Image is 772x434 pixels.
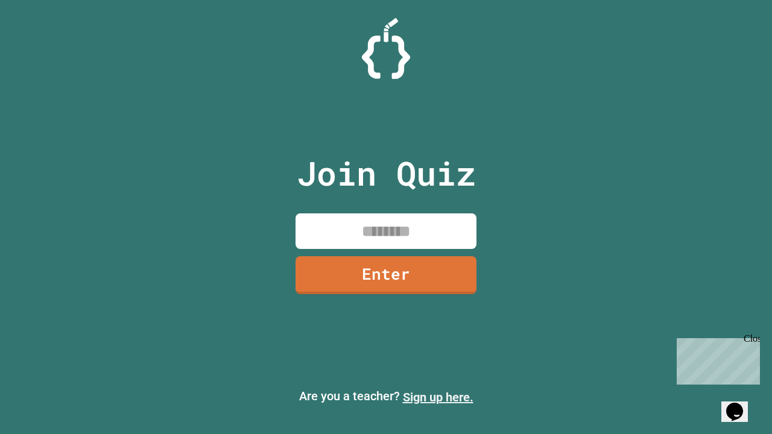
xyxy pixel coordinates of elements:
div: Chat with us now!Close [5,5,83,77]
iframe: chat widget [672,333,760,385]
p: Are you a teacher? [10,387,762,406]
a: Sign up here. [403,390,473,404]
p: Join Quiz [297,148,476,198]
a: Enter [296,256,476,294]
img: Logo.svg [362,18,410,79]
iframe: chat widget [721,386,760,422]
